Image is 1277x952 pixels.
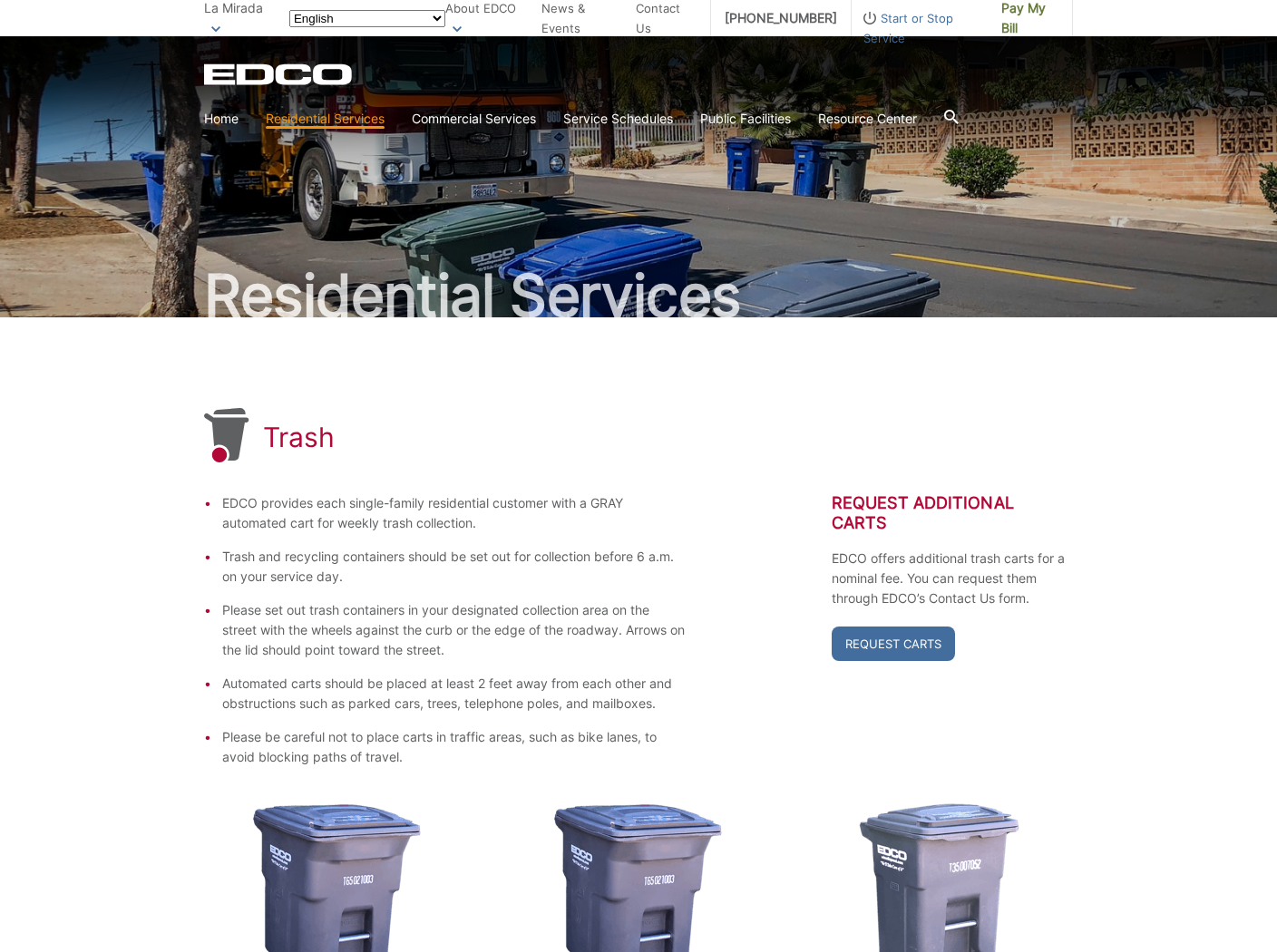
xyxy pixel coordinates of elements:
[266,109,385,129] a: Residential Services
[412,109,536,129] a: Commercial Services
[222,547,687,587] li: Trash and recycling containers should be set out for collection before 6 a.m. on your service day.
[832,627,955,661] a: Request Carts
[818,109,917,129] a: Resource Center
[222,674,687,714] li: Automated carts should be placed at least 2 feet away from each other and obstructions such as pa...
[700,109,791,129] a: Public Facilities
[832,549,1073,608] p: EDCO offers additional trash carts for a nominal fee. You can request them through EDCO’s Contact...
[263,421,335,453] h1: Trash
[832,493,1073,533] h2: Request Additional Carts
[563,109,673,129] a: Service Schedules
[204,109,239,129] a: Home
[222,727,687,767] li: Please be careful not to place carts in traffic areas, such as bike lanes, to avoid blocking path...
[289,10,445,27] select: Select a language
[222,493,687,533] li: EDCO provides each single-family residential customer with a GRAY automated cart for weekly trash...
[222,600,687,660] li: Please set out trash containers in your designated collection area on the street with the wheels ...
[204,63,355,85] a: EDCD logo. Return to the homepage.
[204,267,1073,325] h2: Residential Services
